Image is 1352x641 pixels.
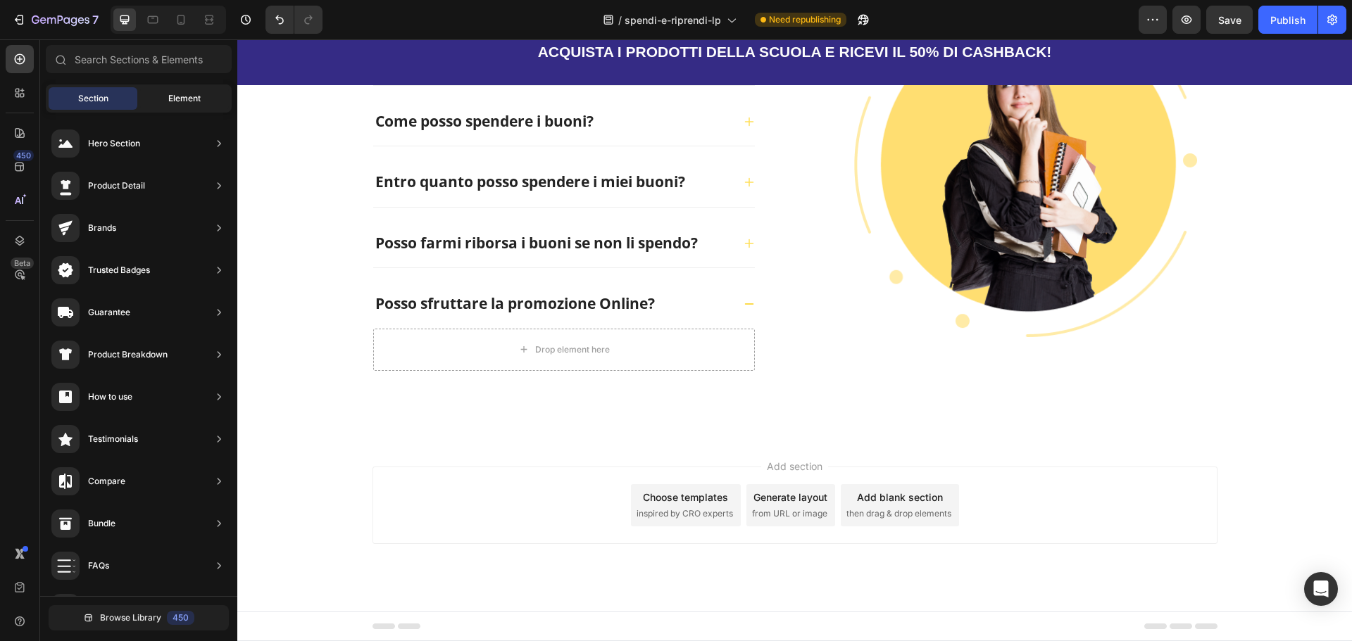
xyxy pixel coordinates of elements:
[625,13,721,27] span: spendi-e-riprendi-lp
[620,450,706,465] div: Add blank section
[88,305,130,319] div: Guarantee
[100,611,161,624] span: Browse Library
[524,419,591,434] span: Add section
[6,6,105,34] button: 7
[1206,6,1253,34] button: Save
[92,11,99,28] p: 7
[237,39,1352,641] iframe: Design area
[88,432,138,446] div: Testimonials
[88,179,145,193] div: Product Detail
[78,92,108,105] span: Section
[167,611,194,625] div: 450
[609,468,714,481] span: then drag & drop elements
[769,13,841,26] span: Need republishing
[88,137,140,151] div: Hero Section
[88,474,125,488] div: Compare
[88,221,116,235] div: Brands
[13,150,34,161] div: 450
[88,348,168,362] div: Product Breakdown
[406,450,491,465] div: Choose templates
[399,468,496,481] span: inspired by CRO experts
[88,559,109,573] div: FAQs
[168,92,201,105] span: Element
[11,258,34,269] div: Beta
[88,390,132,404] div: How to use
[265,6,323,34] div: Undo/Redo
[515,468,590,481] span: from URL or image
[516,450,590,465] div: Generate layout
[1304,572,1338,606] div: Open Intercom Messenger
[88,516,115,531] div: Bundle
[298,305,373,316] div: Drop element here
[618,13,622,27] span: /
[88,263,150,277] div: Trusted Badges
[46,45,232,73] input: Search Sections & Elements
[1258,6,1317,34] button: Publish
[1218,14,1241,26] span: Save
[1270,13,1306,27] div: Publish
[49,605,229,630] button: Browse Library450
